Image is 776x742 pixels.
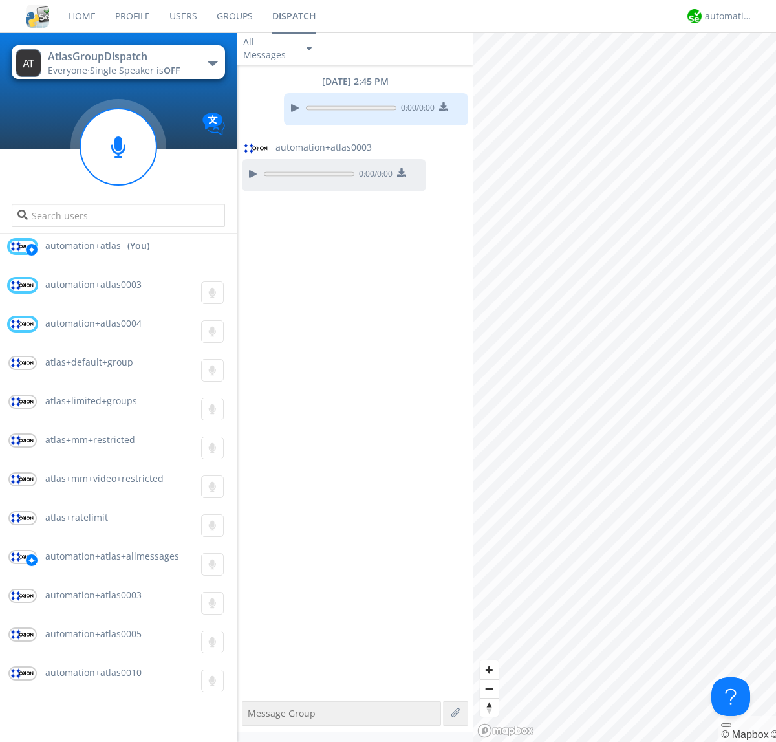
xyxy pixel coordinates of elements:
img: orion-labs-logo.svg [10,668,36,679]
button: Toggle attribution [721,723,731,727]
img: download media button [439,102,448,111]
img: orion-labs-logo.svg [10,629,36,640]
span: automation+atlas [45,239,121,252]
img: orion-labs-logo.svg [10,474,36,485]
button: Zoom in [480,660,499,679]
div: Everyone · [48,64,193,77]
img: orion-labs-logo.svg [10,357,36,369]
span: 0:00 / 0:00 [396,102,435,116]
div: All Messages [243,36,295,61]
img: orion-labs-logo.svg [10,279,36,291]
button: Reset bearing to north [480,698,499,717]
span: automation+atlas0005 [45,627,142,640]
iframe: Toggle Customer Support [711,677,750,716]
img: orion-labs-logo.svg [243,143,269,154]
span: Single Speaker is [90,64,180,76]
img: Translation enabled [202,113,225,135]
a: Mapbox [721,729,768,740]
img: orion-labs-logo.svg [10,396,36,408]
img: cddb5a64eb264b2086981ab96f4c1ba7 [26,5,49,28]
span: automation+atlas+allmessages [45,550,179,562]
span: atlas+mm+restricted [45,433,135,446]
img: d2d01cd9b4174d08988066c6d424eccd [687,9,702,23]
img: caret-down-sm.svg [307,47,312,50]
span: OFF [164,64,180,76]
button: Zoom out [480,679,499,698]
img: orion-labs-logo.svg [10,512,36,524]
input: Search users [12,204,224,227]
img: orion-labs-logo.svg [10,590,36,602]
span: automation+atlas0003 [275,141,372,154]
a: Mapbox logo [477,723,534,738]
img: orion-labs-logo.svg [10,435,36,446]
span: automation+atlas0004 [45,317,142,329]
span: atlas+default+group [45,356,133,368]
span: atlas+ratelimit [45,511,108,523]
div: automation+atlas [705,10,753,23]
span: automation+atlas0010 [45,666,142,679]
img: orion-labs-logo.svg [10,318,36,330]
div: [DATE] 2:45 PM [237,75,473,88]
div: (You) [127,239,149,252]
span: atlas+mm+video+restricted [45,472,164,485]
img: download media button [397,168,406,177]
img: orion-labs-logo.svg [10,551,36,563]
img: 373638.png [16,49,41,77]
div: AtlasGroupDispatch [48,49,193,64]
span: automation+atlas0003 [45,278,142,290]
button: AtlasGroupDispatchEveryone·Single Speaker isOFF [12,45,224,79]
span: 0:00 / 0:00 [354,168,393,182]
img: orion-labs-logo.svg [10,241,36,252]
span: atlas+limited+groups [45,395,137,407]
span: automation+atlas0003 [45,589,142,601]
